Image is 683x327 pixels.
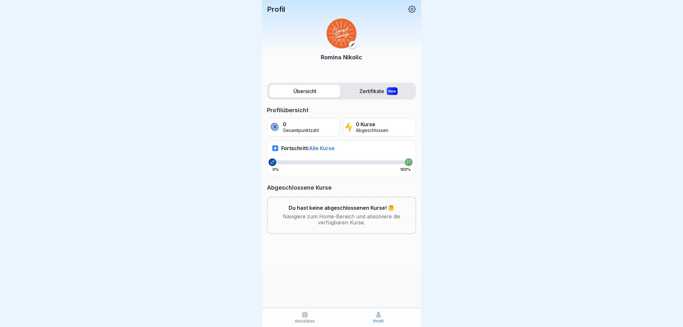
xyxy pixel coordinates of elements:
p: 0% [272,167,279,172]
p: Gesamtpunktzahl [283,128,319,133]
p: Fortschritt: [281,145,334,151]
p: Du hast keine abgeschlossenen Kurse! 🤔 [289,205,394,211]
img: lightning.svg [345,122,353,133]
p: Aktivitäten [295,319,315,323]
p: Profilübersicht [267,106,416,114]
label: Übersicht [269,85,340,98]
p: Profil [373,319,384,323]
p: Profil [267,5,285,13]
img: coin.svg [269,122,280,133]
p: Navigiere zum Home-Bereich und absolviere die verfügbaren Kurse. [278,214,405,226]
p: 0 [283,121,319,127]
p: Abgeschlossen [356,128,388,133]
span: Alle Kurse [309,145,334,151]
img: hyd4fwiyd0kscnnk0oqga2v1.png [327,18,356,48]
p: Romina Nikolic [321,53,362,62]
p: Abgeschlossene Kurse [267,184,416,192]
label: Zertifikate [343,85,414,98]
div: New [387,87,398,95]
p: 100% [400,167,411,172]
p: 0 Kurse [356,121,388,127]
